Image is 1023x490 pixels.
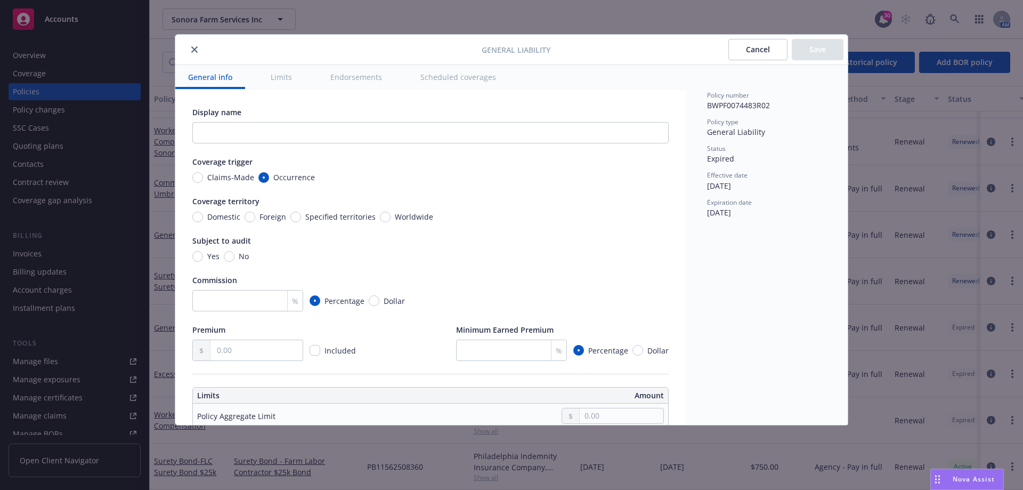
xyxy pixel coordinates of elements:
[192,325,225,335] span: Premium
[395,211,433,222] span: Worldwide
[259,211,286,222] span: Foreign
[210,340,303,360] input: 0.00
[588,345,628,356] span: Percentage
[207,211,240,222] span: Domestic
[273,172,315,183] span: Occurrence
[318,65,395,89] button: Endorsements
[482,44,550,55] span: General Liability
[193,388,383,404] th: Limits
[707,207,731,218] span: [DATE]
[192,196,259,206] span: Coverage territory
[707,100,770,110] span: BWPF0074483R02
[239,251,249,262] span: No
[707,127,765,137] span: General Liability
[580,408,663,423] input: 0.00
[930,469,1004,490] button: Nova Assist
[310,295,320,306] input: Percentage
[258,172,269,183] input: Occurrence
[175,65,245,89] button: General info
[707,144,726,153] span: Status
[207,172,254,183] span: Claims-Made
[324,346,356,356] span: Included
[192,275,237,285] span: Commission
[573,345,584,356] input: Percentage
[556,345,562,356] span: %
[632,345,643,356] input: Dollar
[290,212,301,222] input: Specified territories
[707,171,748,180] span: Effective date
[305,211,376,222] span: Specified territories
[192,236,251,246] span: Subject to audit
[292,295,298,307] span: %
[456,325,554,335] span: Minimum Earned Premium
[707,198,752,207] span: Expiration date
[369,295,379,306] input: Dollar
[707,117,738,126] span: Policy type
[192,157,253,167] span: Coverage trigger
[224,251,234,262] input: No
[384,295,405,307] span: Dollar
[192,107,241,117] span: Display name
[192,251,203,262] input: Yes
[707,181,731,191] span: [DATE]
[435,388,668,404] th: Amount
[207,251,220,262] span: Yes
[953,475,995,484] span: Nova Assist
[408,65,509,89] button: Scheduled coverages
[192,212,203,222] input: Domestic
[728,39,787,60] button: Cancel
[197,411,275,422] div: Policy Aggregate Limit
[707,91,749,100] span: Policy number
[245,212,255,222] input: Foreign
[647,345,669,356] span: Dollar
[707,154,734,164] span: Expired
[258,65,305,89] button: Limits
[192,172,203,183] input: Claims-Made
[931,469,944,489] div: Drag to move
[324,295,364,307] span: Percentage
[380,212,391,222] input: Worldwide
[188,43,201,56] button: close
